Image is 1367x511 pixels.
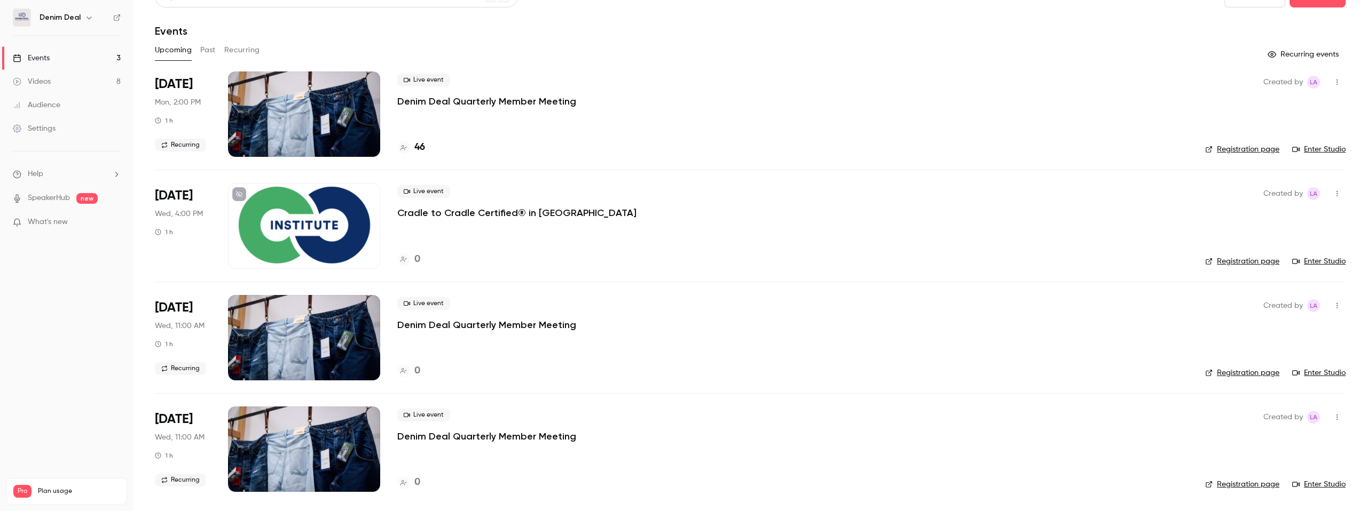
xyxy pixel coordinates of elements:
[155,474,206,486] span: Recurring
[414,140,425,155] h4: 46
[155,411,193,428] span: [DATE]
[397,140,425,155] a: 46
[155,116,173,125] div: 1 h
[155,321,205,331] span: Wed, 11:00 AM
[397,74,450,86] span: Live event
[155,139,206,151] span: Recurring
[397,318,576,331] a: Denim Deal Quarterly Member Meeting
[40,12,81,23] h6: Denim Deal
[1263,187,1303,200] span: Created by
[13,123,56,134] div: Settings
[397,475,420,490] a: 0
[1310,411,1317,424] span: LA
[155,183,211,268] div: Nov 26 Wed, 4:00 PM (Europe/Amsterdam)
[155,362,206,375] span: Recurring
[224,42,260,59] button: Recurring
[155,228,173,236] div: 1 h
[155,432,205,443] span: Wed, 11:00 AM
[155,295,211,380] div: Dec 17 Wed, 11:00 AM (Europe/Berlin)
[1310,187,1317,200] span: LA
[155,406,211,492] div: Mar 11 Wed, 11:00 AM (Europe/Berlin)
[155,97,201,108] span: Mon, 2:00 PM
[155,209,203,219] span: Wed, 4:00 PM
[397,95,576,108] a: Denim Deal Quarterly Member Meeting
[1263,411,1303,424] span: Created by
[38,487,120,496] span: Plan usage
[155,299,193,316] span: [DATE]
[155,42,192,59] button: Upcoming
[155,340,173,348] div: 1 h
[1205,144,1279,155] a: Registration page
[1263,299,1303,312] span: Created by
[397,364,420,378] a: 0
[397,206,637,219] a: Cradle to Cradle Certified® in [GEOGRAPHIC_DATA]
[13,100,60,110] div: Audience
[13,53,50,63] div: Events
[13,485,32,498] span: Pro
[397,297,450,310] span: Live event
[13,169,121,180] li: help-dropdown-opener
[1292,368,1346,378] a: Enter Studio
[1310,299,1317,312] span: LA
[1307,76,1320,89] span: Lavinia Aparaschivei
[397,430,576,443] a: Denim Deal Quarterly Member Meeting
[397,185,450,198] span: Live event
[1307,187,1320,200] span: Lavinia Aparaschivei
[155,187,193,204] span: [DATE]
[76,193,98,204] span: new
[200,42,216,59] button: Past
[1263,46,1346,63] button: Recurring events
[13,9,30,26] img: Denim Deal
[1310,76,1317,89] span: LA
[28,193,70,204] a: SpeakerHub
[1307,299,1320,312] span: Lavinia Aparaschivei
[108,218,121,227] iframe: Noticeable Trigger
[155,71,211,157] div: Sep 22 Mon, 2:00 PM (Europe/Berlin)
[28,169,43,180] span: Help
[1205,479,1279,490] a: Registration page
[155,451,173,460] div: 1 h
[1307,411,1320,424] span: Lavinia Aparaschivei
[1292,256,1346,267] a: Enter Studio
[13,76,51,87] div: Videos
[28,217,68,228] span: What's new
[414,475,420,490] h4: 0
[397,252,420,267] a: 0
[1205,368,1279,378] a: Registration page
[414,252,420,267] h4: 0
[397,409,450,421] span: Live event
[1205,256,1279,267] a: Registration page
[1292,479,1346,490] a: Enter Studio
[155,76,193,93] span: [DATE]
[155,25,187,37] h1: Events
[1263,76,1303,89] span: Created by
[1292,144,1346,155] a: Enter Studio
[414,364,420,378] h4: 0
